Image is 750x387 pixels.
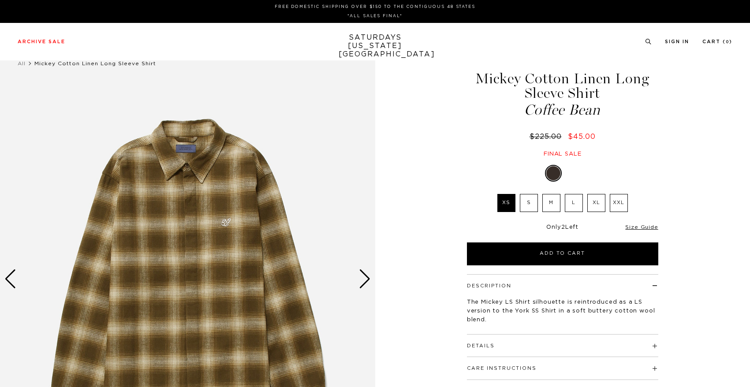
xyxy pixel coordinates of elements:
span: $45.00 [568,133,596,140]
div: Previous slide [4,269,16,289]
a: Size Guide [625,224,658,230]
span: Mickey Cotton Linen Long Sleeve Shirt [34,61,156,66]
span: 2 [561,224,565,230]
h1: Mickey Cotton Linen Long Sleeve Shirt [466,71,660,117]
p: The Mickey LS Shirt silhouette is reintroduced as a LS version to the York SS Shirt in a soft but... [467,298,658,324]
a: Sign In [665,39,689,44]
p: *ALL SALES FINAL* [21,13,729,19]
button: Add to Cart [467,242,658,265]
label: XS [497,194,515,212]
div: Next slide [359,269,371,289]
label: S [520,194,538,212]
a: Cart (0) [702,39,732,44]
label: XXL [610,194,628,212]
div: Only Left [467,224,658,231]
div: Final sale [466,150,660,158]
span: Coffee Bean [466,103,660,117]
del: $225.00 [530,133,565,140]
a: All [18,61,26,66]
label: XL [587,194,605,212]
button: Details [467,343,495,348]
button: Description [467,283,511,288]
label: L [565,194,583,212]
label: M [542,194,560,212]
a: Archive Sale [18,39,65,44]
small: 0 [726,40,729,44]
p: FREE DOMESTIC SHIPPING OVER $150 TO THE CONTIGUOUS 48 STATES [21,4,729,10]
a: SATURDAYS[US_STATE][GEOGRAPHIC_DATA] [339,33,411,59]
button: Care Instructions [467,366,537,371]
